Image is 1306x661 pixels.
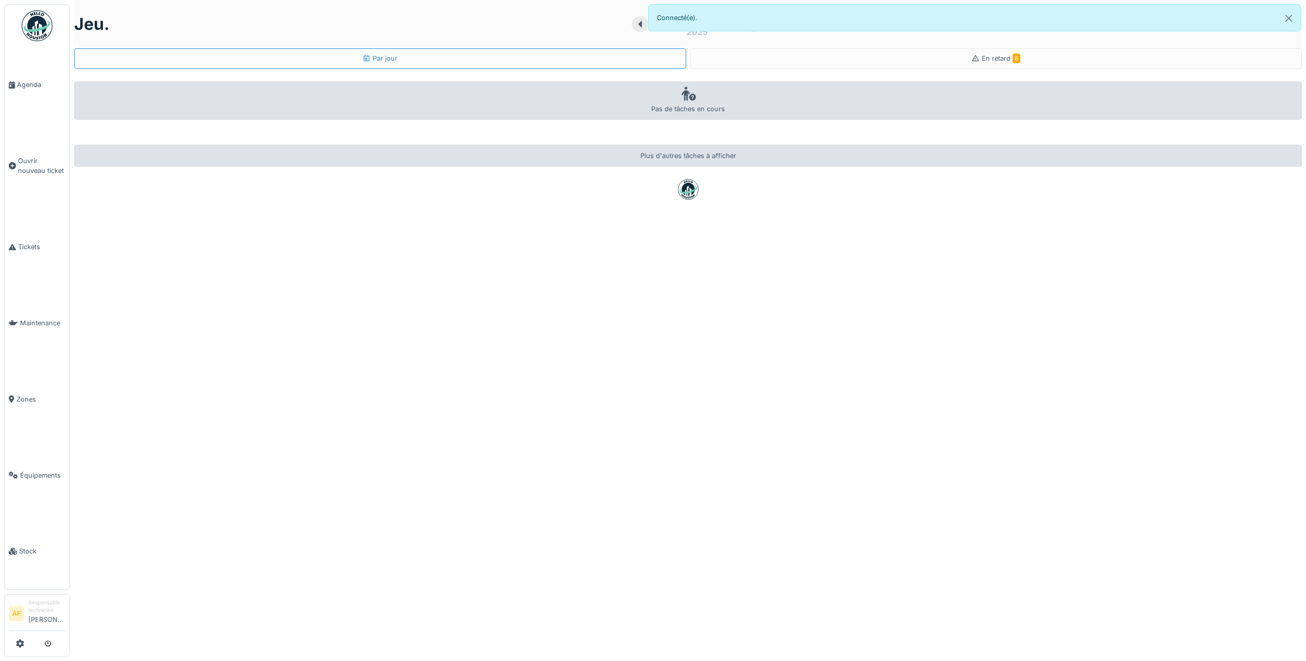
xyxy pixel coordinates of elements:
[5,209,69,285] a: Tickets
[1277,5,1300,32] button: Close
[20,318,65,328] span: Maintenance
[74,81,1302,120] div: Pas de tâches en cours
[18,156,65,176] span: Ouvrir nouveau ticket
[22,10,53,41] img: Badge_color-CXgf-gQk.svg
[19,546,65,556] span: Stock
[5,47,69,123] a: Agenda
[74,14,110,34] h1: jeu.
[20,471,65,480] span: Équipements
[5,437,69,513] a: Équipements
[362,54,397,63] div: Par jour
[648,4,1301,31] div: Connecté(e).
[5,123,69,209] a: Ouvrir nouveau ticket
[1013,54,1020,63] span: 6
[74,145,1302,167] div: Plus d'autres tâches à afficher
[28,599,65,615] div: Responsable technicien
[678,179,699,200] img: badge-BVDL4wpA.svg
[687,26,708,38] div: 2025
[18,242,65,252] span: Tickets
[9,599,65,631] a: AF Responsable technicien[PERSON_NAME]
[9,606,24,621] li: AF
[982,55,1020,62] span: En retard
[5,513,69,589] a: Stock
[28,599,65,629] li: [PERSON_NAME]
[17,80,65,90] span: Agenda
[5,285,69,361] a: Maintenance
[5,361,69,438] a: Zones
[16,394,65,404] span: Zones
